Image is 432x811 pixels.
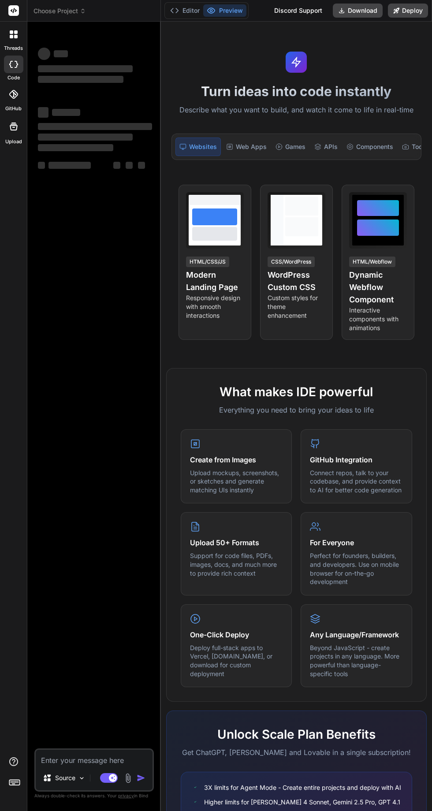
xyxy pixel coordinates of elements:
[181,725,412,744] h2: Unlock Scale Plan Benefits
[78,774,86,782] img: Pick Models
[190,537,283,548] h4: Upload 50+ Formats
[38,76,123,83] span: ‌
[388,4,428,18] button: Deploy
[203,4,246,17] button: Preview
[310,629,403,640] h4: Any Language/Framework
[166,83,427,99] h1: Turn ideas into code instantly
[268,257,315,267] div: CSS/WordPress
[186,257,229,267] div: HTML/CSS/JS
[310,551,403,586] p: Perfect for founders, builders, and developers. Use on mobile browser for on-the-go development
[190,469,283,495] p: Upload mockups, screenshots, or sketches and generate matching UIs instantly
[113,162,120,169] span: ‌
[55,774,75,782] p: Source
[137,774,145,782] img: icon
[123,773,133,783] img: attachment
[54,50,68,57] span: ‌
[190,629,283,640] h4: One-Click Deploy
[38,144,113,151] span: ‌
[38,48,50,60] span: ‌
[204,783,401,792] span: 3X limits for Agent Mode - Create entire projects and deploy with AI
[349,306,407,332] p: Interactive components with animations
[398,138,431,156] div: Tools
[186,269,244,294] h4: Modern Landing Page
[333,4,383,18] button: Download
[138,162,145,169] span: ‌
[190,454,283,465] h4: Create from Images
[52,109,80,116] span: ‌
[48,162,91,169] span: ‌
[190,551,283,577] p: Support for code files, PDFs, images, docs, and much more to provide rich context
[38,107,48,118] span: ‌
[349,269,407,306] h4: Dynamic Webflow Component
[181,747,412,758] p: Get ChatGPT, [PERSON_NAME] and Lovable in a single subscription!
[204,797,400,807] span: Higher limits for [PERSON_NAME] 4 Sonnet, Gemini 2.5 Pro, GPT 4.1
[349,257,395,267] div: HTML/Webflow
[34,7,86,15] span: Choose Project
[268,269,325,294] h4: WordPress Custom CSS
[310,454,403,465] h4: GitHub Integration
[272,138,309,156] div: Games
[310,537,403,548] h4: For Everyone
[38,134,133,141] span: ‌
[166,104,427,116] p: Describe what you want to build, and watch it come to life in real-time
[5,105,22,112] label: GitHub
[167,4,203,17] button: Editor
[268,294,325,320] p: Custom styles for theme enhancement
[38,123,152,130] span: ‌
[38,162,45,169] span: ‌
[310,644,403,678] p: Beyond JavaScript - create projects in any language. More powerful than language-specific tools
[5,138,22,145] label: Upload
[190,644,283,678] p: Deploy full-stack apps to Vercel, [DOMAIN_NAME], or download for custom deployment
[223,138,270,156] div: Web Apps
[186,294,244,320] p: Responsive design with smooth interactions
[269,4,328,18] div: Discord Support
[4,45,23,52] label: threads
[310,469,403,495] p: Connect repos, talk to your codebase, and provide context to AI for better code generation
[311,138,341,156] div: APIs
[181,383,412,401] h2: What makes IDE powerful
[38,65,133,72] span: ‌
[343,138,397,156] div: Components
[34,792,154,800] p: Always double-check its answers. Your in Bind
[118,793,134,798] span: privacy
[175,138,221,156] div: Websites
[126,162,133,169] span: ‌
[7,74,20,82] label: code
[181,405,412,415] p: Everything you need to bring your ideas to life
